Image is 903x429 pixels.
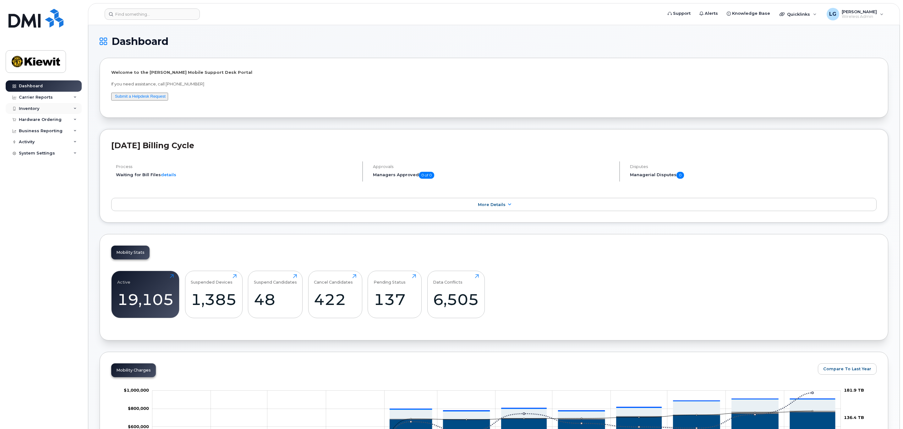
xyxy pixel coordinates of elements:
[124,388,149,393] tspan: $1,000,000
[254,274,297,314] a: Suspend Candidates48
[128,424,149,429] tspan: $600,000
[844,415,864,420] tspan: 136.4 TB
[373,164,614,169] h4: Approvals
[116,172,357,178] li: Waiting for Bill Files
[254,274,297,285] div: Suspend Candidates
[433,274,479,314] a: Data Conflicts6,505
[117,274,130,285] div: Active
[191,274,237,314] a: Suspended Devices1,385
[111,93,168,100] button: Submit a Helpdesk Request
[111,81,877,87] p: If you need assistance, call [PHONE_NUMBER]
[112,37,168,46] span: Dashboard
[191,274,233,285] div: Suspended Devices
[117,290,174,309] div: 19,105
[374,274,416,314] a: Pending Status137
[844,388,864,393] tspan: 181.9 TB
[116,164,357,169] h4: Process
[128,406,149,411] g: $0
[374,290,416,309] div: 137
[254,290,297,309] div: 48
[876,402,898,424] iframe: Messenger Launcher
[117,274,174,314] a: Active19,105
[161,172,176,177] a: details
[314,290,356,309] div: 422
[115,94,166,99] a: Submit a Helpdesk Request
[419,172,434,179] span: 0 of 0
[630,164,877,169] h4: Disputes
[676,172,684,179] span: 0
[124,388,149,393] g: $0
[314,274,353,285] div: Cancel Candidates
[111,141,877,150] h2: [DATE] Billing Cycle
[191,290,237,309] div: 1,385
[314,274,356,314] a: Cancel Candidates422
[433,290,479,309] div: 6,505
[128,424,149,429] g: $0
[823,366,871,372] span: Compare To Last Year
[630,172,877,179] h5: Managerial Disputes
[373,172,614,179] h5: Managers Approved
[433,274,462,285] div: Data Conflicts
[818,363,877,375] button: Compare To Last Year
[374,274,406,285] div: Pending Status
[478,202,506,207] span: More Details
[111,69,877,75] p: Welcome to the [PERSON_NAME] Mobile Support Desk Portal
[128,406,149,411] tspan: $800,000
